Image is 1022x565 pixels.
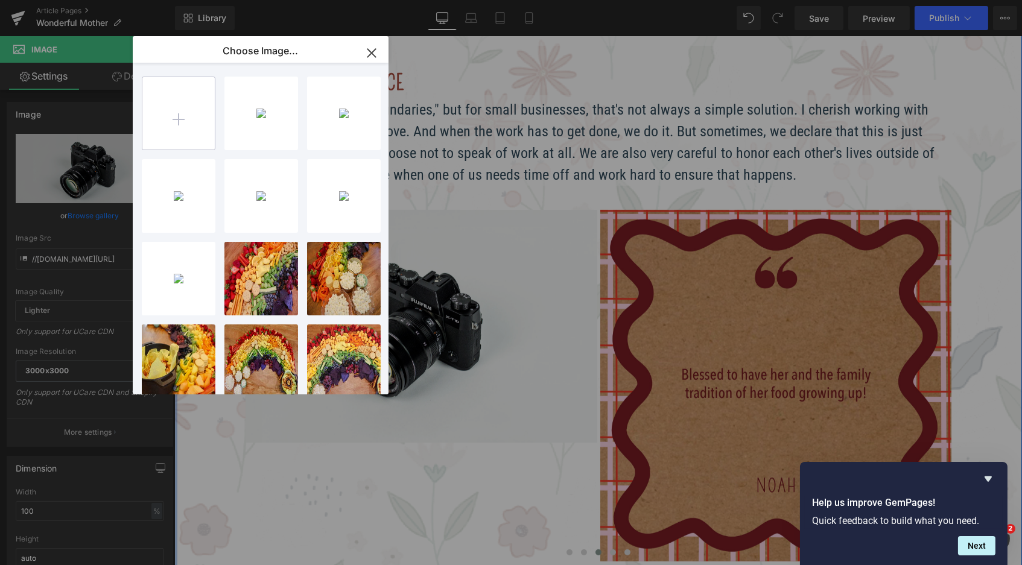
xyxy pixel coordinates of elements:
[339,109,349,118] img: 6092557b-8b83-4e9b-a472-ea29c4a391c9
[812,515,995,526] p: Quick feedback to build what you need.
[80,34,230,59] b: WORK/LIFE BALANCE
[80,63,762,150] p: It's easy to say "set boundaries," but for small businesses, that's not always a simple solution....
[812,496,995,510] h2: Help us improve GemPages!
[981,472,995,486] button: Hide survey
[958,536,995,555] button: Next question
[223,45,298,57] p: Choose Image...
[174,274,183,283] img: 8abeb6c4-d72c-4bad-8f74-72221c38463d
[256,109,266,118] img: 15a36dab-2f8b-4e8f-8c90-1a683afe9cff
[1006,524,1015,534] span: 2
[812,472,995,555] div: Help us improve GemPages!
[339,191,349,201] img: c7508218-c912-48fd-aaa9-e83611cd5323
[174,191,183,201] img: 6d08ad9a-5768-4c8f-a1fd-28ffe1ad14cf
[256,191,266,201] img: 056b57d9-780f-4b59-83fc-9e8687763eff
